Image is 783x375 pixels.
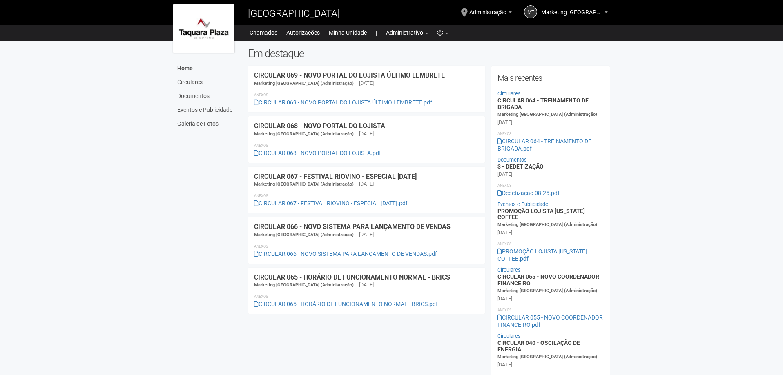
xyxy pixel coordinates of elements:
[497,240,604,248] li: Anexos
[254,273,450,281] a: CIRCULAR 065 - HORÁRIO DE FUNCIONAMENTO NORMAL - BRICS
[497,361,512,368] div: [DATE]
[497,97,589,110] a: CIRCULAR 064 - TREINAMENTO DE BRIGADA
[254,192,479,200] li: Anexos
[497,163,544,170] a: 3 - DEDETIZAÇÃO
[254,173,417,180] a: CIRCULAR 067 - FESTIVAL RIOVINO - ESPECIAL [DATE]
[254,81,354,86] span: Marketing [GEOGRAPHIC_DATA] (Administração)
[497,130,604,138] li: Anexos
[497,248,587,262] a: PROMOÇÃO LOJISTA [US_STATE] COFFEE.pdf
[359,231,374,238] div: [DATE]
[254,182,354,187] span: Marketing [GEOGRAPHIC_DATA] (Administração)
[497,333,521,339] a: Circulares
[497,295,512,302] div: [DATE]
[497,306,604,314] li: Anexos
[254,71,445,79] a: CIRCULAR 069 - NOVO PORTAL DO LOJISTA ÚLTIMO LEMBRETE
[497,273,599,286] a: CIRCULAR 055 - NOVO COORDENADOR FINANCEIRO
[248,47,610,60] h2: Em destaque
[497,222,597,227] span: Marketing [GEOGRAPHIC_DATA] (Administração)
[175,89,236,103] a: Documentos
[497,288,597,293] span: Marketing [GEOGRAPHIC_DATA] (Administração)
[254,301,438,307] a: CIRCULAR 065 - HORÁRIO DE FUNCIONAMENTO NORMAL - BRICS.pdf
[497,72,604,84] h2: Mais recentes
[254,131,354,137] span: Marketing [GEOGRAPHIC_DATA] (Administração)
[175,103,236,117] a: Eventos e Publicidade
[254,142,479,149] li: Anexos
[497,354,597,359] span: Marketing [GEOGRAPHIC_DATA] (Administração)
[497,138,591,152] a: CIRCULAR 064 - TREINAMENTO DE BRIGADA.pdf
[497,314,603,328] a: CIRCULAR 055 - NOVO COORDENADOR FINANCEIRO.pdf
[497,182,604,189] li: Anexos
[248,8,340,19] span: [GEOGRAPHIC_DATA]
[359,130,374,138] div: [DATE]
[173,4,234,53] img: logo.jpg
[497,208,585,220] a: PROMOÇÃO LOJISTA [US_STATE] COFFEE
[175,75,236,89] a: Circulares
[497,112,597,117] span: Marketing [GEOGRAPHIC_DATA] (Administração)
[254,232,354,237] span: Marketing [GEOGRAPHIC_DATA] (Administração)
[497,339,580,352] a: CIRCULAR 040 - OSCILAÇÃO DE ENERGIA
[286,27,320,38] a: Autorizações
[254,200,408,206] a: CIRCULAR 067 - FESTIVAL RIOVINO - ESPECIAL [DATE].pdf
[497,157,527,163] a: Documentos
[254,243,479,250] li: Anexos
[376,27,377,38] a: |
[250,27,277,38] a: Chamados
[386,27,428,38] a: Administrativo
[541,10,608,17] a: Marketing [GEOGRAPHIC_DATA]
[254,150,381,156] a: CIRCULAR 068 - NOVO PORTAL DO LOJISTA.pdf
[254,91,479,99] li: Anexos
[497,119,512,126] div: [DATE]
[359,180,374,188] div: [DATE]
[254,223,451,231] a: CIRCULAR 066 - NOVO SISTEMA PARA LANÇAMENTO DE VENDAS
[497,171,512,178] div: [DATE]
[497,201,548,207] a: Eventos e Publicidade
[329,27,367,38] a: Minha Unidade
[254,282,354,288] span: Marketing [GEOGRAPHIC_DATA] (Administração)
[175,117,236,131] a: Galeria de Fotos
[254,99,432,106] a: CIRCULAR 069 - NOVO PORTAL DO LOJISTA ÚLTIMO LEMBRETE.pdf
[254,293,479,300] li: Anexos
[497,267,521,273] a: Circulares
[541,1,602,16] span: Marketing Taquara Plaza
[359,80,374,87] div: [DATE]
[437,27,448,38] a: Configurações
[524,5,537,18] a: MT
[469,10,512,17] a: Administração
[254,122,385,130] a: CIRCULAR 068 - NOVO PORTAL DO LOJISTA
[497,190,560,196] a: Dedetização 08.25.pdf
[497,91,521,97] a: Circulares
[175,62,236,75] a: Home
[254,251,437,257] a: CIRCULAR 066 - NOVO SISTEMA PARA LANÇAMENTO DE VENDAS.pdf
[469,1,506,16] span: Administração
[497,229,512,236] div: [DATE]
[359,281,374,288] div: [DATE]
